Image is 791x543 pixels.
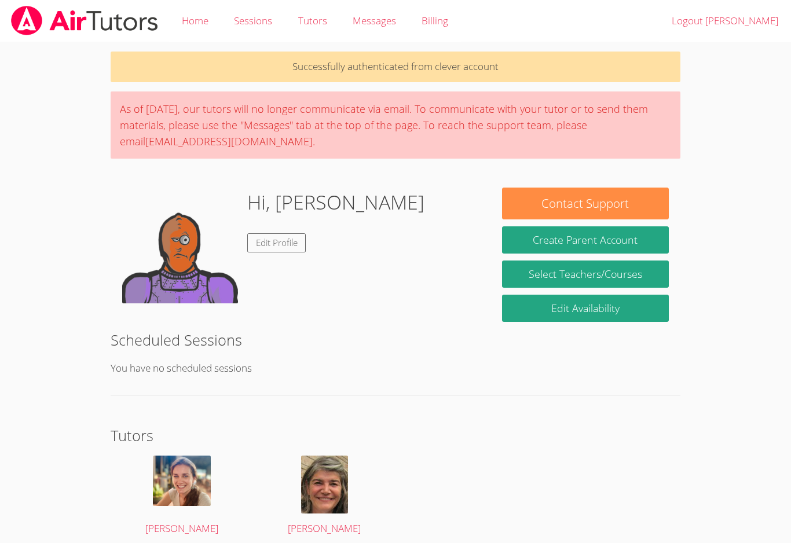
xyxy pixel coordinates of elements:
[247,233,306,252] a: Edit Profile
[145,522,218,535] span: [PERSON_NAME]
[111,91,680,159] div: As of [DATE], our tutors will no longer communicate via email. To communicate with your tutor or ...
[502,188,669,219] button: Contact Support
[502,226,669,254] button: Create Parent Account
[10,6,159,35] img: airtutors_banner-c4298cdbf04f3fff15de1276eac7730deb9818008684d7c2e4769d2f7ddbe033.png
[301,456,348,513] img: avatar.png
[265,456,384,537] a: [PERSON_NAME]
[111,329,680,351] h2: Scheduled Sessions
[111,52,680,82] p: Successfully authenticated from clever account
[502,261,669,288] a: Select Teachers/Courses
[122,456,242,537] a: [PERSON_NAME]
[288,522,361,535] span: [PERSON_NAME]
[353,14,396,27] span: Messages
[111,360,680,377] p: You have no scheduled sessions
[153,456,211,506] img: lauren.png
[111,424,680,446] h2: Tutors
[122,188,238,303] img: default.png
[247,188,424,217] h1: Hi, [PERSON_NAME]
[502,295,669,322] a: Edit Availability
